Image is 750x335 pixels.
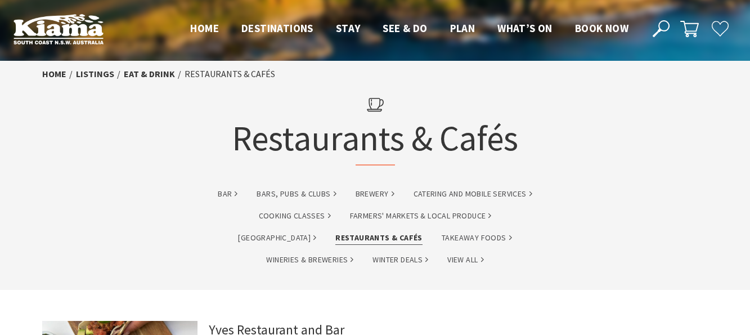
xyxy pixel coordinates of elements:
[336,21,361,35] span: Stay
[383,21,427,35] span: See & Do
[335,231,423,244] a: Restaurants & Cafés
[257,187,336,200] a: Bars, Pubs & Clubs
[232,87,518,166] h1: Restaurants & Cafés
[124,68,175,80] a: Eat & Drink
[372,253,428,266] a: Winter Deals
[356,187,394,200] a: brewery
[14,14,104,44] img: Kiama Logo
[259,209,331,222] a: Cooking Classes
[241,21,313,35] span: Destinations
[266,253,353,266] a: Wineries & Breweries
[218,187,237,200] a: bar
[442,231,512,244] a: Takeaway Foods
[76,68,114,80] a: listings
[185,67,275,82] li: Restaurants & Cafés
[190,21,219,35] span: Home
[497,21,553,35] span: What’s On
[575,21,628,35] span: Book now
[42,68,66,80] a: Home
[238,231,316,244] a: [GEOGRAPHIC_DATA]
[450,21,475,35] span: Plan
[414,187,532,200] a: Catering and Mobile Services
[350,209,492,222] a: Farmers' Markets & Local Produce
[447,253,483,266] a: View All
[179,20,640,38] nav: Main Menu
